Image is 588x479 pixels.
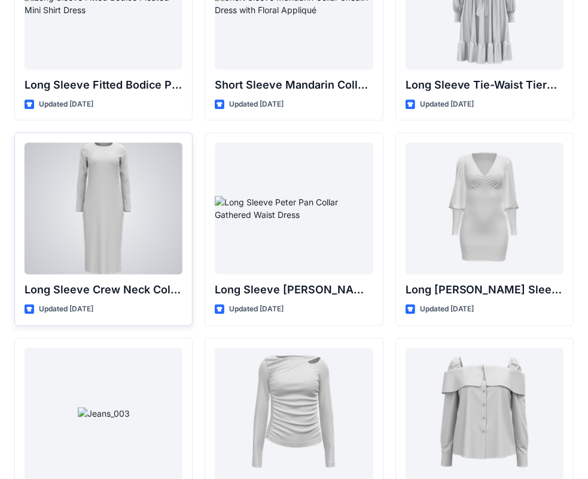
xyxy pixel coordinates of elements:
p: Long Sleeve Fitted Bodice Pleated Mini Shirt Dress [25,77,182,93]
p: Updated [DATE] [229,98,284,111]
a: Long Sleeve Crew Neck Column Dress [25,143,182,274]
p: Updated [DATE] [420,303,474,316]
p: Updated [DATE] [39,303,93,316]
p: Long Sleeve [PERSON_NAME] Collar Gathered Waist Dress [215,281,373,298]
p: Short Sleeve Mandarin Collar Sheath Dress with Floral Appliqué [215,77,373,93]
p: Updated [DATE] [229,303,284,316]
p: Updated [DATE] [39,98,93,111]
p: Long [PERSON_NAME] Sleeve Ruched Mini Dress [406,281,563,298]
p: Long Sleeve Crew Neck Column Dress [25,281,182,298]
p: Long Sleeve Tie-Waist Tiered Hem Midi Dress [406,77,563,93]
a: Long Sleeve Peter Pan Collar Gathered Waist Dress [215,143,373,274]
a: Long Bishop Sleeve Ruched Mini Dress [406,143,563,274]
p: Updated [DATE] [420,98,474,111]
